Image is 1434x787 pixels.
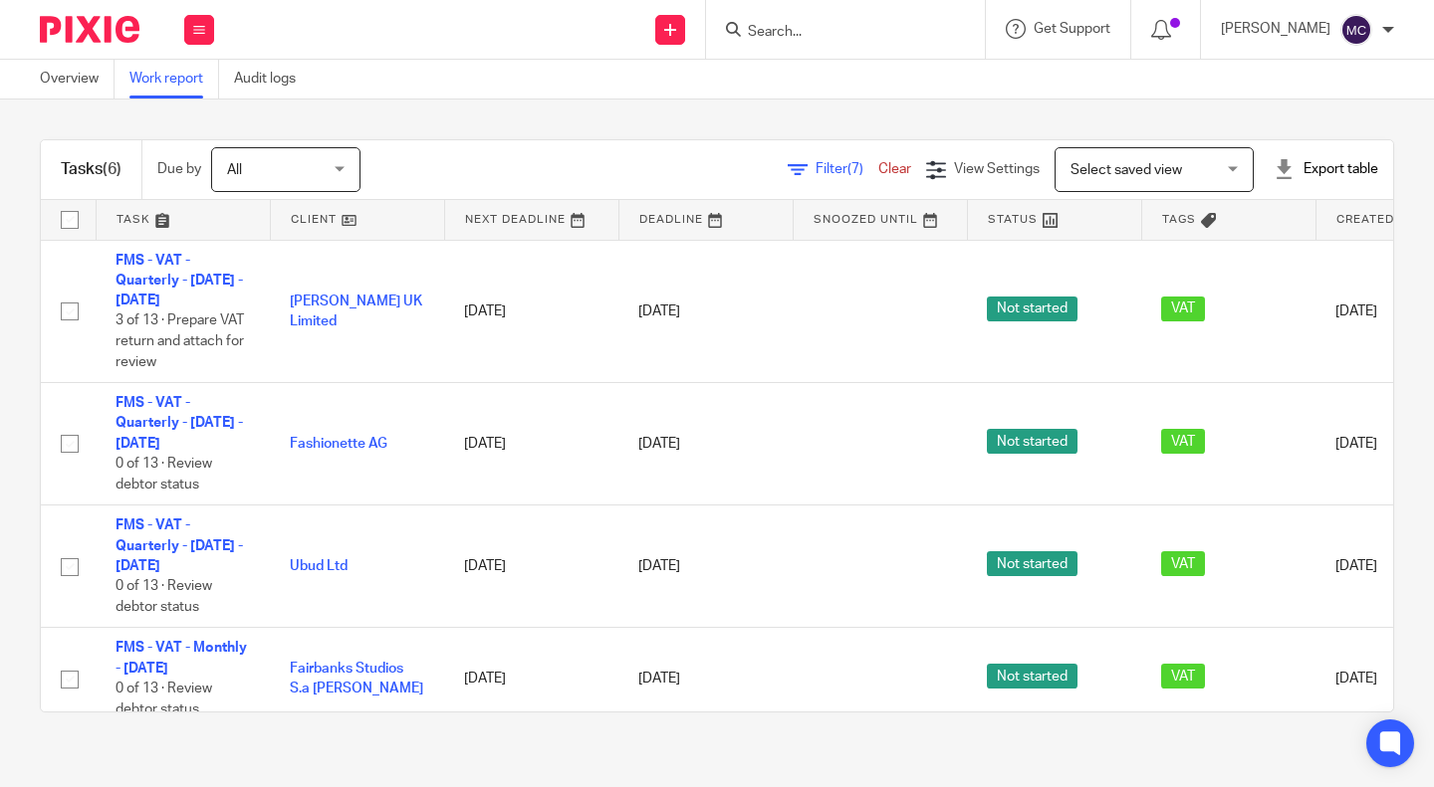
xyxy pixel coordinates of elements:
span: Not started [987,296,1077,321]
a: [PERSON_NAME] UK Limited [290,295,422,328]
p: Due by [157,159,201,179]
div: Export table [1274,159,1378,179]
h1: Tasks [61,159,121,180]
a: Ubud Ltd [290,559,348,573]
a: Work report [129,60,219,98]
a: FMS - VAT - Monthly - [DATE] [116,641,247,675]
a: Clear [878,162,911,176]
div: [DATE] [638,434,773,454]
span: Not started [987,429,1077,454]
span: Select saved view [1071,163,1182,177]
span: 0 of 13 · Review debtor status [116,457,212,492]
span: Tags [1162,214,1196,225]
span: 0 of 13 · Review debtor status [116,579,212,614]
span: VAT [1161,664,1205,689]
p: [PERSON_NAME] [1221,19,1330,39]
span: (7) [847,162,863,176]
td: [DATE] [444,240,618,383]
div: [DATE] [638,301,773,321]
span: Get Support [1034,22,1110,36]
img: Pixie [40,16,139,43]
span: Not started [987,664,1077,689]
span: (6) [103,161,121,177]
input: Search [746,24,925,42]
div: [DATE] [638,556,773,576]
span: Not started [987,551,1077,576]
td: [DATE] [444,628,618,730]
span: 0 of 13 · Review debtor status [116,682,212,716]
span: Filter [816,162,878,176]
td: [DATE] [444,383,618,505]
img: svg%3E [1340,14,1372,46]
td: [DATE] [444,505,618,628]
a: FMS - VAT - Quarterly - [DATE] - [DATE] [116,396,243,451]
span: VAT [1161,429,1205,454]
a: Fashionette AG [290,437,387,451]
a: Audit logs [234,60,311,98]
span: 3 of 13 · Prepare VAT return and attach for review [116,314,244,369]
span: View Settings [954,162,1040,176]
a: Fairbanks Studios S.a [PERSON_NAME] [290,662,423,695]
a: Overview [40,60,115,98]
a: FMS - VAT - Quarterly - [DATE] - [DATE] [116,254,243,308]
span: All [227,163,242,177]
span: VAT [1161,296,1205,321]
span: VAT [1161,551,1205,576]
a: FMS - VAT - Quarterly - [DATE] - [DATE] [116,518,243,573]
div: [DATE] [638,669,773,689]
